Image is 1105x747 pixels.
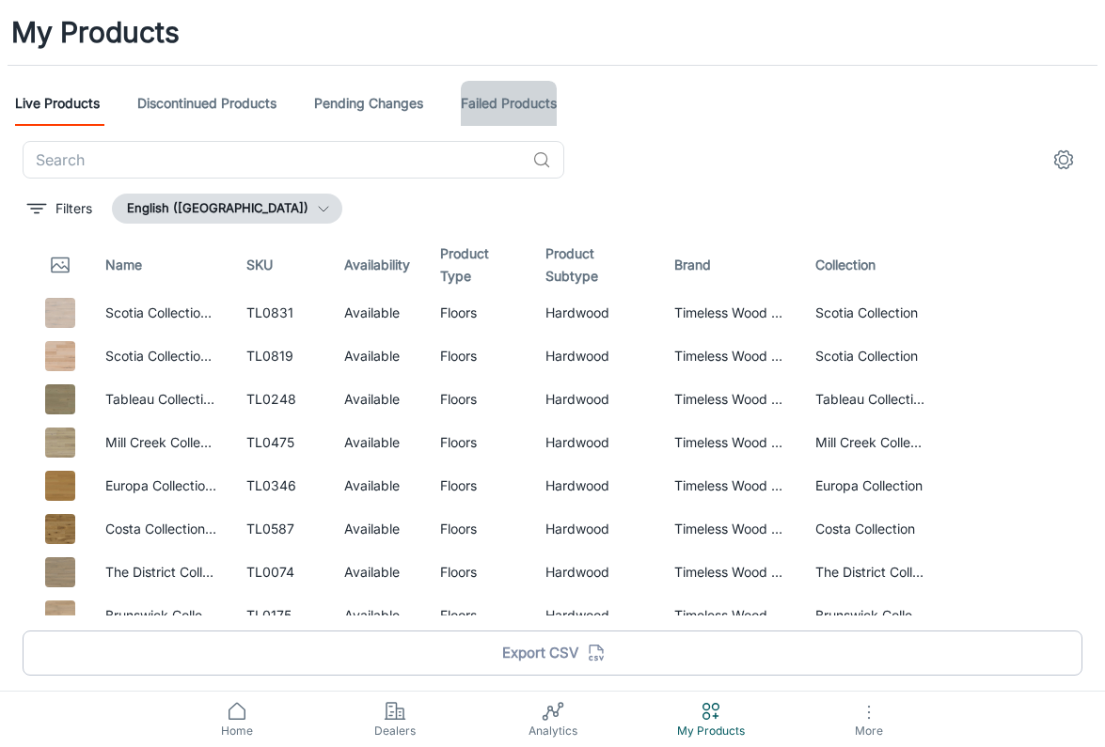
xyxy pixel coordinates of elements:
td: TL0346 [231,464,329,507]
h1: My Products [11,11,180,54]
td: Available [329,291,425,335]
a: Scotia Collection - [GEOGRAPHIC_DATA] [105,304,355,320]
button: filter [23,194,97,224]
td: Timeless Wood Floors [659,551,800,594]
a: Discontinued Products [137,81,276,126]
td: TL0587 [231,507,329,551]
a: Home [158,692,316,747]
th: Product Type [425,239,530,291]
a: Mill Creek Collection - [GEOGRAPHIC_DATA] [105,434,378,450]
button: settings [1045,141,1082,179]
td: Timeless Wood Floors [659,378,800,421]
span: Home [169,723,305,739]
span: My Products [643,723,779,739]
a: Europa Collection - Rhine [105,477,260,493]
th: Brand [659,239,800,291]
span: More [801,724,937,738]
a: Scotia Collection - [PERSON_NAME][GEOGRAPHIC_DATA] [105,348,464,364]
td: TL0175 [231,594,329,637]
td: Floors [425,335,530,378]
a: Pending Changes [314,81,423,126]
td: TL0831 [231,291,329,335]
td: TL0819 [231,335,329,378]
td: Available [329,378,425,421]
td: Scotia Collection [800,335,941,378]
td: Floors [425,378,530,421]
td: Floors [425,507,530,551]
td: Timeless Wood Floors [659,421,800,464]
a: Analytics [474,692,632,747]
td: Timeless Wood Floors [659,464,800,507]
td: Europa Collection [800,464,941,507]
td: Available [329,507,425,551]
input: Search [23,141,525,179]
td: Available [329,335,425,378]
button: English ([GEOGRAPHIC_DATA]) [112,194,342,224]
td: Tableau Collection [800,378,941,421]
td: Floors [425,594,530,637]
td: Timeless Wood Floors [659,291,800,335]
td: Available [329,551,425,594]
td: Available [329,464,425,507]
td: Timeless Wood Floors [659,335,800,378]
td: Mill Creek Collection [800,421,941,464]
td: Timeless Wood Floors [659,507,800,551]
a: Costa Collection - Conero [105,521,262,537]
td: Brunswick Collection [800,594,941,637]
td: Floors [425,421,530,464]
span: Analytics [485,723,621,739]
button: More [790,692,948,747]
svg: Thumbnail [49,254,71,276]
td: Floors [425,291,530,335]
th: Availability [329,239,425,291]
th: Collection [800,239,941,291]
a: The District Collection - [PERSON_NAME][GEOGRAPHIC_DATA] [105,564,496,580]
th: SKU [231,239,329,291]
td: TL0074 [231,551,329,594]
td: Available [329,421,425,464]
a: Brunswick Collection - [GEOGRAPHIC_DATA] [105,607,380,623]
td: Scotia Collection [800,291,941,335]
td: Available [329,594,425,637]
button: Export CSV [23,630,1082,676]
td: Hardwood [530,378,659,421]
p: Filters [55,198,92,219]
td: The District Collection [800,551,941,594]
td: Hardwood [530,421,659,464]
td: TL0475 [231,421,329,464]
td: Timeless Wood Floors [659,594,800,637]
th: Name [90,239,231,291]
td: Hardwood [530,464,659,507]
a: Dealers [316,692,474,747]
td: Floors [425,551,530,594]
td: Costa Collection [800,507,941,551]
td: Hardwood [530,335,659,378]
td: TL0248 [231,378,329,421]
span: Dealers [327,723,463,739]
td: Hardwood [530,507,659,551]
a: Live Products [15,81,100,126]
a: Tableau Collection - Bazille [105,391,271,407]
td: Floors [425,464,530,507]
td: Hardwood [530,551,659,594]
td: Hardwood [530,594,659,637]
a: My Products [632,692,790,747]
td: Hardwood [530,291,659,335]
a: Failed Products [461,81,557,126]
th: Product Subtype [530,239,659,291]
